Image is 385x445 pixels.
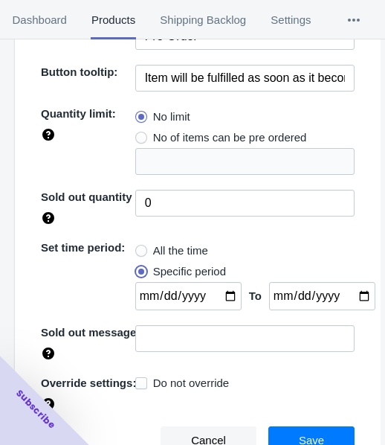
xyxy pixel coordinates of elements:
[153,376,230,391] span: Do not override
[249,289,262,302] span: To
[41,241,125,254] span: Set time period:
[41,107,116,120] span: Quantity limit:
[160,1,247,39] span: Shipping Backlog
[153,130,307,145] span: No of items can be pre ordered
[323,1,384,39] button: More tabs
[41,191,132,203] span: Sold out quantity
[13,387,58,432] span: Subscribe
[271,1,311,39] span: Settings
[41,326,140,339] span: Sold out message:
[91,1,135,39] span: Products
[41,65,117,78] span: Button tooltip:
[153,109,190,124] span: No limit
[12,1,67,39] span: Dashboard
[153,243,208,258] span: All the time
[153,264,226,279] span: Specific period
